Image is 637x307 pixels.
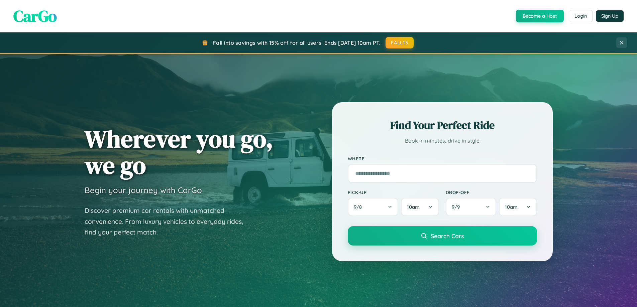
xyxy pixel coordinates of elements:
[446,189,537,195] label: Drop-off
[505,204,518,210] span: 10am
[213,39,381,46] span: Fall into savings with 15% off for all users! Ends [DATE] 10am PT.
[85,205,252,238] p: Discover premium car rentals with unmatched convenience. From luxury vehicles to everyday rides, ...
[431,232,464,240] span: Search Cars
[13,5,57,27] span: CarGo
[85,185,202,195] h3: Begin your journey with CarGo
[348,226,537,246] button: Search Cars
[452,204,463,210] span: 9 / 9
[348,198,399,216] button: 9/8
[354,204,365,210] span: 9 / 8
[348,136,537,146] p: Book in minutes, drive in style
[499,198,537,216] button: 10am
[85,126,273,178] h1: Wherever you go, we go
[407,204,420,210] span: 10am
[596,10,624,22] button: Sign Up
[348,189,439,195] label: Pick-up
[348,156,537,161] label: Where
[386,37,414,48] button: FALL15
[516,10,564,22] button: Become a Host
[446,198,497,216] button: 9/9
[401,198,439,216] button: 10am
[569,10,593,22] button: Login
[348,118,537,133] h2: Find Your Perfect Ride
